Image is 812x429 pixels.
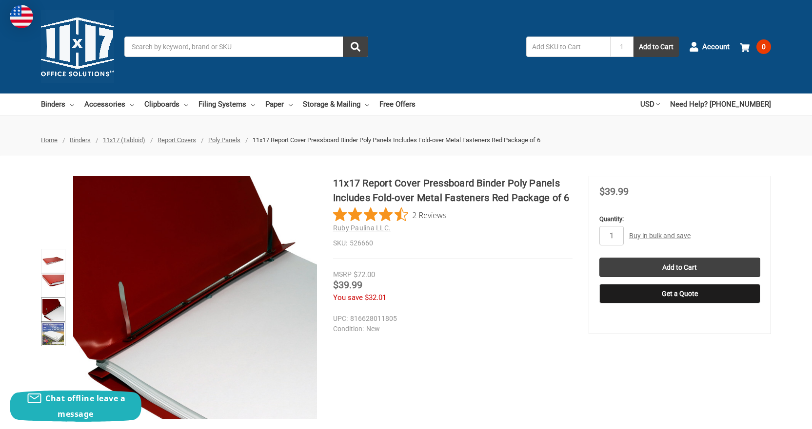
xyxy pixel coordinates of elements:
[42,323,64,345] img: 11x17 Report Cover Pressboard Binder Poly Panels Includes Fold-over Metal Fasteners Red Package of 6
[689,34,730,59] a: Account
[599,258,760,277] input: Add to Cart
[670,93,771,115] a: Need Help? [PHONE_NUMBER]
[333,224,391,232] a: Ruby Paulina LLC.
[144,93,188,115] a: Clipboards
[42,250,64,272] img: 11x17 Report Cover Pressboard Binder Poly Panels Includes Fold-over Metal Fasteners Red Package of 6
[634,37,679,57] button: Add to Cart
[333,314,348,324] dt: UPC:
[265,93,293,115] a: Paper
[599,284,760,303] button: Get a Quote
[333,238,347,248] dt: SKU:
[303,93,369,115] a: Storage & Mailing
[158,136,196,144] a: Report Covers
[333,293,363,302] span: You save
[333,207,447,222] button: Rated 4.5 out of 5 stars from 2 reviews. Jump to reviews.
[333,269,352,280] div: MSRP
[10,391,141,422] button: Chat offline leave a message
[629,232,691,240] a: Buy in bulk and save
[253,136,540,144] span: 11x17 Report Cover Pressboard Binder Poly Panels Includes Fold-over Metal Fasteners Red Package of 6
[379,93,416,115] a: Free Offers
[365,293,386,302] span: $32.01
[333,324,568,334] dd: New
[740,34,771,59] a: 0
[599,214,760,224] label: Quantity:
[45,393,125,419] span: Chat offline leave a message
[599,186,629,197] span: $39.99
[756,39,771,54] span: 0
[42,275,64,296] img: 11x17 Report Cover Pressboard Binder Poly Panels Includes Fold-over Metal Fasteners Red Package of 6
[103,136,145,144] a: 11x17 (Tabloid)
[73,176,317,419] img: 11x17 Report Cover Pressboard Binder Poly Panels Includes Fold-over Metal Fasteners Red Package of 6
[84,93,134,115] a: Accessories
[640,93,660,115] a: USD
[42,299,64,320] img: Ruby Paulina 11x17 Pressboard Binder
[526,37,610,57] input: Add SKU to Cart
[333,238,573,248] dd: 526660
[333,324,364,334] dt: Condition:
[333,314,568,324] dd: 816628011805
[198,93,255,115] a: Filing Systems
[702,41,730,53] span: Account
[208,136,240,144] a: Poly Panels
[354,270,375,279] span: $72.00
[124,37,368,57] input: Search by keyword, brand or SKU
[333,176,573,205] h1: 11x17 Report Cover Pressboard Binder Poly Panels Includes Fold-over Metal Fasteners Red Package of 6
[41,136,58,144] a: Home
[70,136,91,144] a: Binders
[41,10,114,83] img: 11x17.com
[41,93,74,115] a: Binders
[10,5,33,28] img: duty and tax information for United States
[333,279,362,291] span: $39.99
[412,207,447,222] span: 2 Reviews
